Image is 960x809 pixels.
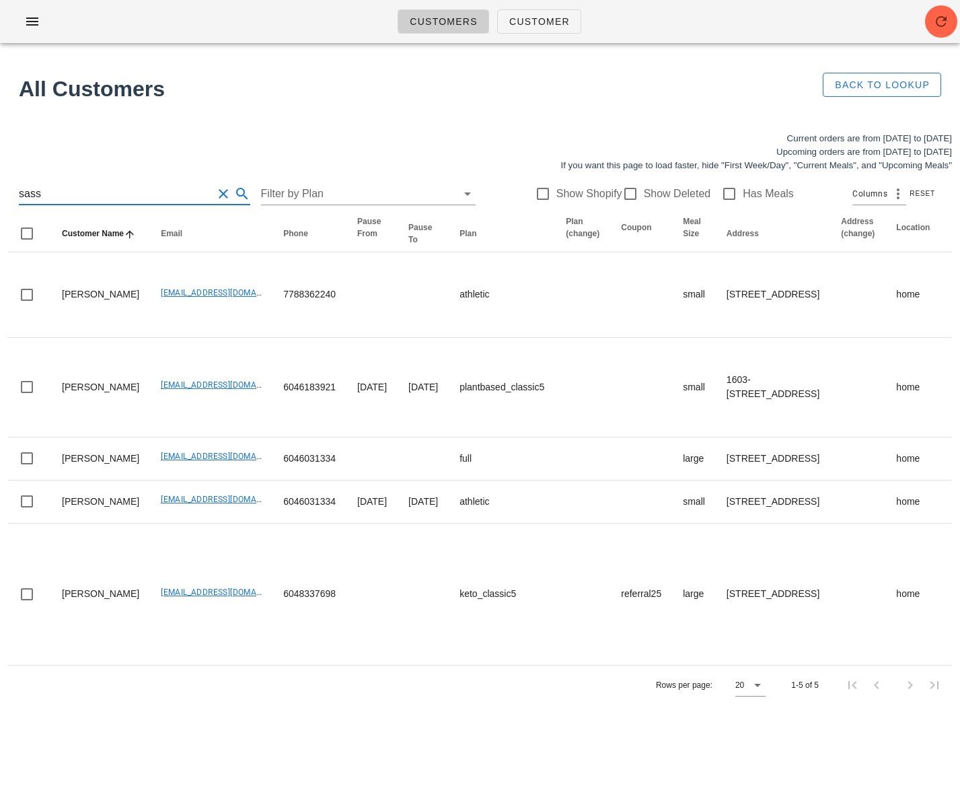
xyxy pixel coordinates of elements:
td: [STREET_ADDRESS] [716,252,830,338]
td: home [885,338,940,437]
a: [EMAIL_ADDRESS][DOMAIN_NAME] [161,495,295,504]
span: Phone [283,229,308,238]
span: Plan [459,229,476,238]
th: Address (change): Not sorted. Activate to sort ascending. [830,215,885,252]
span: Coupon [621,223,651,232]
h1: All Customers [19,73,785,105]
th: Plan (change): Not sorted. Activate to sort ascending. [555,215,610,252]
th: Pause From: Not sorted. Activate to sort ascending. [346,215,398,252]
td: 1603-[STREET_ADDRESS] [716,338,830,437]
td: [PERSON_NAME] [51,437,150,481]
div: 1-5 of 5 [791,679,819,691]
div: 20 [735,679,744,691]
span: Location [896,223,930,232]
td: full [449,437,555,481]
td: home [885,437,940,481]
td: 6046031334 [272,481,346,524]
th: Pause To: Not sorted. Activate to sort ascending. [398,215,449,252]
td: [STREET_ADDRESS] [716,481,830,524]
td: [DATE] [346,481,398,524]
td: home [885,524,940,665]
button: Back to Lookup [823,73,941,97]
td: large [672,437,716,481]
th: Plan: Not sorted. Activate to sort ascending. [449,215,555,252]
td: small [672,481,716,524]
td: large [672,524,716,665]
span: Address [727,229,759,238]
label: Show Deleted [644,187,711,201]
td: home [885,481,940,524]
a: [EMAIL_ADDRESS][DOMAIN_NAME] [161,452,295,461]
td: home [885,252,940,338]
label: Has Meals [743,187,794,201]
div: 20Rows per page: [735,674,766,696]
td: [DATE] [398,338,449,437]
span: Customer [509,16,570,27]
span: Plan (change) [566,217,599,238]
span: Columns [852,187,887,201]
td: small [672,338,716,437]
td: referral25 [610,524,672,665]
td: [DATE] [398,481,449,524]
label: Show Shopify [556,187,622,201]
th: Customer Name: Sorted ascending. Activate to sort descending. [51,215,150,252]
td: [PERSON_NAME] [51,524,150,665]
td: [PERSON_NAME] [51,252,150,338]
span: Back to Lookup [834,79,930,90]
span: Customer Name [62,229,124,238]
td: 7788362240 [272,252,346,338]
th: Phone: Not sorted. Activate to sort ascending. [272,215,346,252]
span: Email [161,229,182,238]
td: athletic [449,252,555,338]
button: Clear Search for customer [215,186,231,202]
th: Location: Not sorted. Activate to sort ascending. [885,215,940,252]
a: [EMAIL_ADDRESS][DOMAIN_NAME] [161,588,295,597]
span: Meal Size [683,217,701,238]
div: Columns [852,183,906,205]
a: [EMAIL_ADDRESS][DOMAIN_NAME] [161,288,295,297]
th: Address: Not sorted. Activate to sort ascending. [716,215,830,252]
td: [DATE] [346,338,398,437]
div: Filter by Plan [261,183,476,205]
th: Coupon: Not sorted. Activate to sort ascending. [610,215,672,252]
td: keto_classic5 [449,524,555,665]
td: 6048337698 [272,524,346,665]
span: Address (change) [841,217,875,238]
td: 6046031334 [272,437,346,481]
th: Meal Size: Not sorted. Activate to sort ascending. [672,215,716,252]
span: Customers [409,16,478,27]
a: Customer [497,9,581,34]
td: [STREET_ADDRESS] [716,437,830,481]
td: [PERSON_NAME] [51,338,150,437]
td: [PERSON_NAME] [51,481,150,524]
a: Customers [398,9,489,34]
button: Reset [906,187,941,201]
th: Email: Not sorted. Activate to sort ascending. [150,215,272,252]
div: Rows per page: [656,666,766,705]
a: [EMAIL_ADDRESS][DOMAIN_NAME] [161,380,295,390]
td: 6046183921 [272,338,346,437]
td: athletic [449,481,555,524]
td: [STREET_ADDRESS] [716,524,830,665]
span: Reset [909,190,935,197]
td: small [672,252,716,338]
span: Pause To [408,223,432,244]
td: plantbased_classic5 [449,338,555,437]
span: Pause From [357,217,381,238]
